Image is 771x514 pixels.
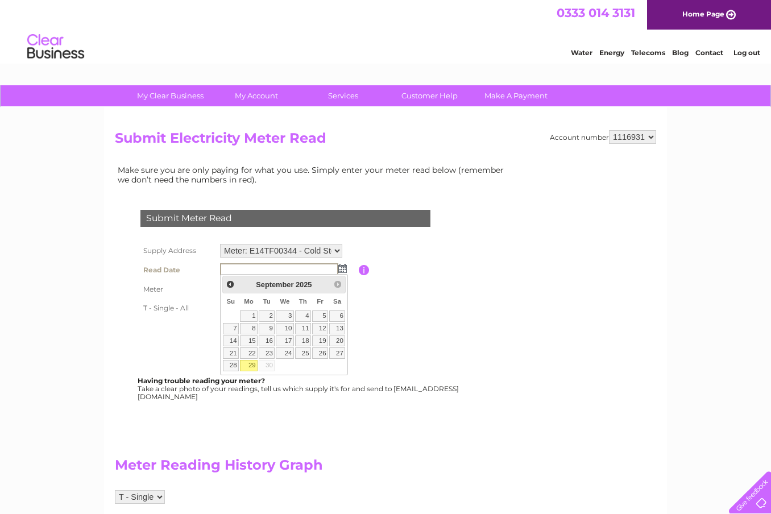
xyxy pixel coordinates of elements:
div: Clear Business is a trading name of Verastar Limited (registered in [GEOGRAPHIC_DATA] No. 3667643... [118,6,655,55]
a: 0333 014 3131 [557,6,635,20]
a: Telecoms [631,48,665,57]
a: Services [296,85,390,106]
b: Having trouble reading your meter? [138,376,265,385]
div: Submit Meter Read [140,210,430,227]
a: 28 [223,360,239,371]
a: 21 [223,347,239,359]
a: 3 [276,310,294,322]
a: 6 [329,310,345,322]
input: Information [359,265,370,275]
a: 12 [312,323,328,334]
th: Supply Address [138,241,217,260]
a: 7 [223,323,239,334]
a: Prev [224,277,237,291]
div: Account number [550,130,656,144]
a: 29 [240,360,258,371]
span: Tuesday [263,298,270,305]
a: 13 [329,323,345,334]
a: 26 [312,347,328,359]
a: Blog [672,48,689,57]
span: Prev [226,280,235,289]
a: Contact [695,48,723,57]
a: 11 [295,323,311,334]
a: My Account [210,85,304,106]
div: Take a clear photo of your readings, tell us which supply it's for and send to [EMAIL_ADDRESS][DO... [138,377,461,400]
span: Thursday [299,298,307,305]
a: 9 [259,323,275,334]
a: 20 [329,335,345,347]
a: 14 [223,335,239,347]
img: logo.png [27,30,85,64]
a: 27 [329,347,345,359]
th: Meter [138,280,217,299]
h2: Meter Reading History Graph [115,457,513,479]
a: 5 [312,310,328,322]
a: 4 [295,310,311,322]
td: Are you sure the read you have entered is correct? [217,317,359,339]
span: Sunday [226,298,235,305]
a: 8 [240,323,258,334]
a: Energy [599,48,624,57]
a: 18 [295,335,311,347]
a: Customer Help [383,85,476,106]
a: 17 [276,335,294,347]
th: Read Date [138,260,217,280]
a: 25 [295,347,311,359]
a: 23 [259,347,275,359]
td: Make sure you are only paying for what you use. Simply enter your meter read below (remember we d... [115,163,513,186]
span: Monday [244,298,254,305]
a: Make A Payment [469,85,563,106]
span: Friday [317,298,324,305]
a: Log out [733,48,760,57]
a: 15 [240,335,258,347]
a: 22 [240,347,258,359]
th: T - Single - All [138,299,217,317]
span: Saturday [333,298,341,305]
a: 24 [276,347,294,359]
a: 19 [312,335,328,347]
a: 10 [276,323,294,334]
img: ... [338,264,347,273]
span: Wednesday [280,298,289,305]
a: 1 [240,310,258,322]
h2: Submit Electricity Meter Read [115,130,656,152]
a: Water [571,48,592,57]
a: 16 [259,335,275,347]
span: 2025 [296,280,312,289]
span: September [256,280,293,289]
a: 2 [259,310,275,322]
a: My Clear Business [123,85,217,106]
